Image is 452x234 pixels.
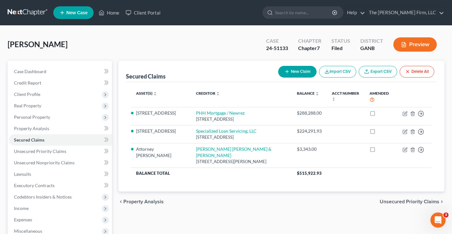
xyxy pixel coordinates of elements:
[126,73,166,80] div: Secured Claims
[9,66,112,77] a: Case Dashboard
[14,137,44,142] span: Secured Claims
[14,92,40,97] span: Client Profile
[331,45,350,52] div: Filed
[14,171,31,177] span: Lawsuits
[196,146,272,158] a: [PERSON_NAME] [PERSON_NAME] & [PERSON_NAME]
[14,228,42,234] span: Miscellaneous
[430,212,446,228] iframe: Intercom live chat
[315,92,319,96] i: unfold_more
[216,92,220,96] i: unfold_more
[9,180,112,191] a: Executory Contracts
[275,7,333,18] input: Search by name...
[196,134,287,140] div: [STREET_ADDRESS]
[297,146,322,152] div: $3,343.00
[9,146,112,157] a: Unsecured Priority Claims
[118,199,164,204] button: chevron_left Property Analysis
[9,157,112,168] a: Unsecured Nonpriority Claims
[136,146,186,159] li: Attorney [PERSON_NAME]
[14,183,55,188] span: Executory Contracts
[332,91,359,101] a: Acct Number unfold_more
[95,7,122,18] a: Home
[443,212,449,218] span: 3
[393,37,437,52] button: Preview
[9,77,112,89] a: Credit Report
[14,149,66,154] span: Unsecured Priority Claims
[14,160,75,165] span: Unsecured Nonpriority Claims
[136,91,157,96] a: Asset(s) unfold_more
[266,37,288,45] div: Case
[14,114,50,120] span: Personal Property
[360,37,383,45] div: District
[319,66,356,78] button: Import CSV
[8,40,68,49] span: [PERSON_NAME]
[14,126,49,131] span: Property Analysis
[297,110,322,116] div: $288,288.00
[196,128,257,134] a: Specialized Loan Servicing, LLC
[14,206,29,211] span: Income
[317,45,320,51] span: 7
[9,134,112,146] a: Secured Claims
[136,128,186,134] li: [STREET_ADDRESS]
[332,97,336,101] i: unfold_more
[136,110,186,116] li: [STREET_ADDRESS]
[9,168,112,180] a: Lawsuits
[439,199,444,204] i: chevron_right
[153,92,157,96] i: unfold_more
[196,116,287,122] div: [STREET_ADDRESS]
[118,199,123,204] i: chevron_left
[366,7,444,18] a: The [PERSON_NAME] Firm, LLC
[131,168,292,179] th: Balance Total
[266,45,288,52] div: 24-51133
[66,10,88,15] span: New Case
[297,91,319,96] a: Balance unfold_more
[14,80,41,85] span: Credit Report
[360,45,383,52] div: GANB
[196,110,245,116] a: PHH Mortgage / Newrez
[364,87,397,107] th: Amended
[380,199,439,204] span: Unsecured Priority Claims
[344,7,365,18] a: Help
[122,7,164,18] a: Client Portal
[297,171,322,176] span: $515,922.93
[298,37,321,45] div: Chapter
[14,217,32,222] span: Expenses
[331,37,350,45] div: Status
[14,69,46,74] span: Case Dashboard
[278,66,317,78] button: New Claim
[196,159,287,165] div: [STREET_ADDRESS][PERSON_NAME]
[196,91,220,96] a: Creditor unfold_more
[14,103,41,108] span: Real Property
[14,194,72,199] span: Codebtors Insiders & Notices
[359,66,397,78] a: Export CSV
[380,199,444,204] button: Unsecured Priority Claims chevron_right
[298,45,321,52] div: Chapter
[123,199,164,204] span: Property Analysis
[9,123,112,134] a: Property Analysis
[297,128,322,134] div: $224,291.93
[400,66,434,78] button: Delete All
